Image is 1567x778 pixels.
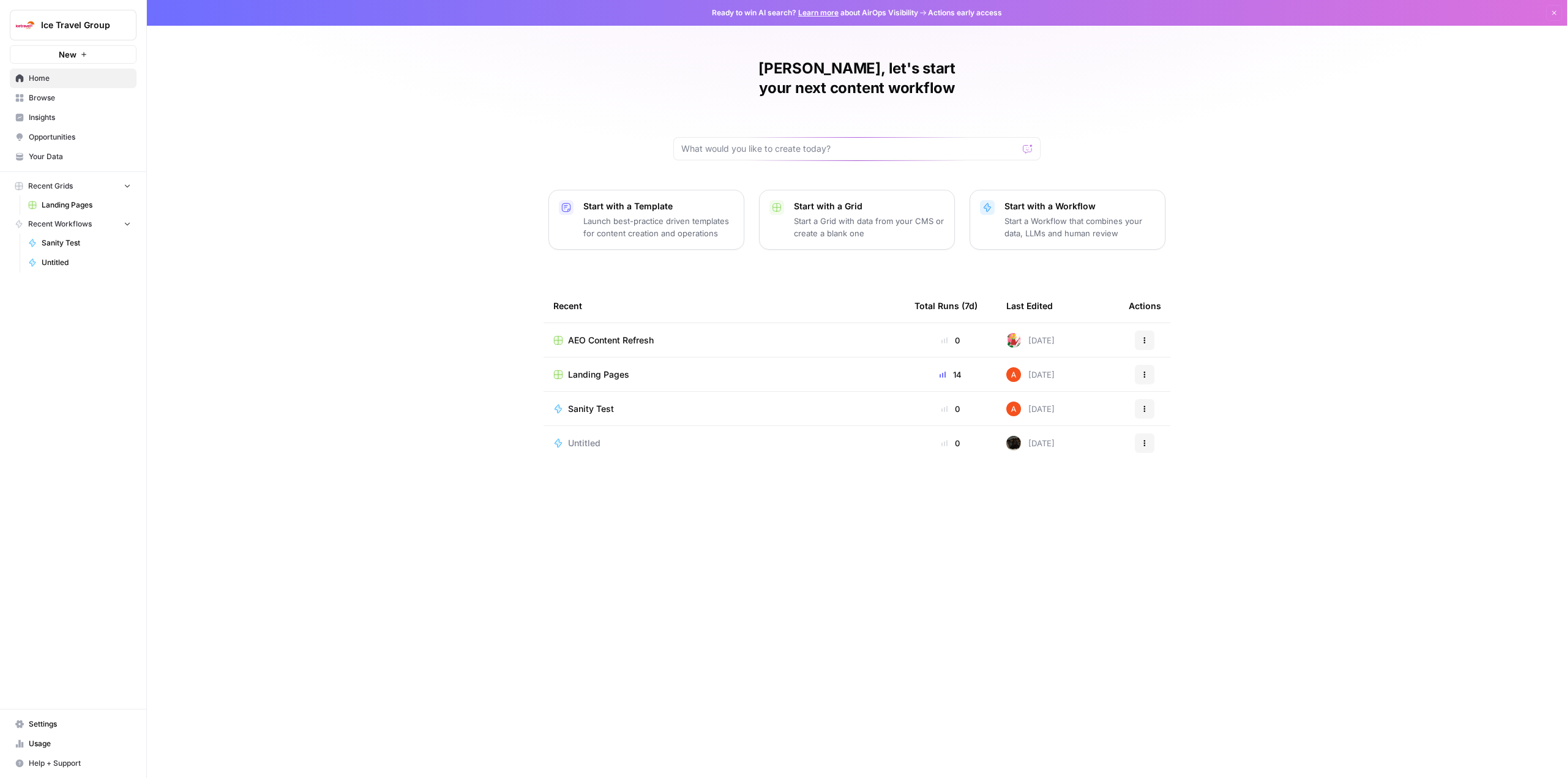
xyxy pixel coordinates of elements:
span: Recent Workflows [28,219,92,230]
a: Settings [10,714,137,734]
span: Untitled [42,257,131,268]
div: [DATE] [1006,436,1055,451]
p: Launch best-practice driven templates for content creation and operations [583,215,734,239]
span: Recent Grids [28,181,73,192]
p: Start a Grid with data from your CMS or create a blank one [794,215,944,239]
div: 0 [914,334,987,346]
div: Recent [553,289,895,323]
p: Start with a Workflow [1004,200,1155,212]
div: [DATE] [1006,333,1055,348]
span: Sanity Test [568,403,614,415]
button: Workspace: Ice Travel Group [10,10,137,40]
a: Your Data [10,147,137,166]
span: AEO Content Refresh [568,334,654,346]
a: Untitled [23,253,137,272]
span: Settings [29,719,131,730]
span: Insights [29,112,131,123]
span: Help + Support [29,758,131,769]
span: Ready to win AI search? about AirOps Visibility [712,7,918,18]
img: a7wp29i4q9fg250eipuu1edzbiqn [1006,436,1021,451]
span: Browse [29,92,131,103]
a: Untitled [553,437,895,449]
a: Learn more [798,8,839,17]
button: Recent Workflows [10,215,137,233]
button: Start with a WorkflowStart a Workflow that combines your data, LLMs and human review [970,190,1165,250]
a: Insights [10,108,137,127]
span: Landing Pages [568,368,629,381]
button: New [10,45,137,64]
span: Opportunities [29,132,131,143]
a: Browse [10,88,137,108]
button: Start with a GridStart a Grid with data from your CMS or create a blank one [759,190,955,250]
div: Last Edited [1006,289,1053,323]
img: bumscs0cojt2iwgacae5uv0980n9 [1006,333,1021,348]
a: Home [10,69,137,88]
div: Actions [1129,289,1161,323]
span: New [59,48,77,61]
input: What would you like to create today? [681,143,1018,155]
img: Ice Travel Group Logo [14,14,36,36]
img: cje7zb9ux0f2nqyv5qqgv3u0jxek [1006,367,1021,382]
a: Landing Pages [553,368,895,381]
span: Usage [29,738,131,749]
span: Ice Travel Group [41,19,115,31]
p: Start with a Template [583,200,734,212]
span: Untitled [568,437,600,449]
img: cje7zb9ux0f2nqyv5qqgv3u0jxek [1006,402,1021,416]
div: Total Runs (7d) [914,289,978,323]
div: [DATE] [1006,367,1055,382]
span: Landing Pages [42,200,131,211]
span: Home [29,73,131,84]
span: Actions early access [928,7,1002,18]
button: Help + Support [10,754,137,773]
a: Sanity Test [23,233,137,253]
p: Start a Workflow that combines your data, LLMs and human review [1004,215,1155,239]
a: Opportunities [10,127,137,147]
div: 0 [914,403,987,415]
button: Recent Grids [10,177,137,195]
span: Your Data [29,151,131,162]
a: Landing Pages [23,195,137,215]
div: [DATE] [1006,402,1055,416]
a: Usage [10,734,137,754]
a: AEO Content Refresh [553,334,895,346]
a: Sanity Test [553,403,895,415]
h1: [PERSON_NAME], let's start your next content workflow [673,59,1041,98]
p: Start with a Grid [794,200,944,212]
button: Start with a TemplateLaunch best-practice driven templates for content creation and operations [548,190,744,250]
div: 0 [914,437,987,449]
span: Sanity Test [42,238,131,249]
div: 14 [914,368,987,381]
